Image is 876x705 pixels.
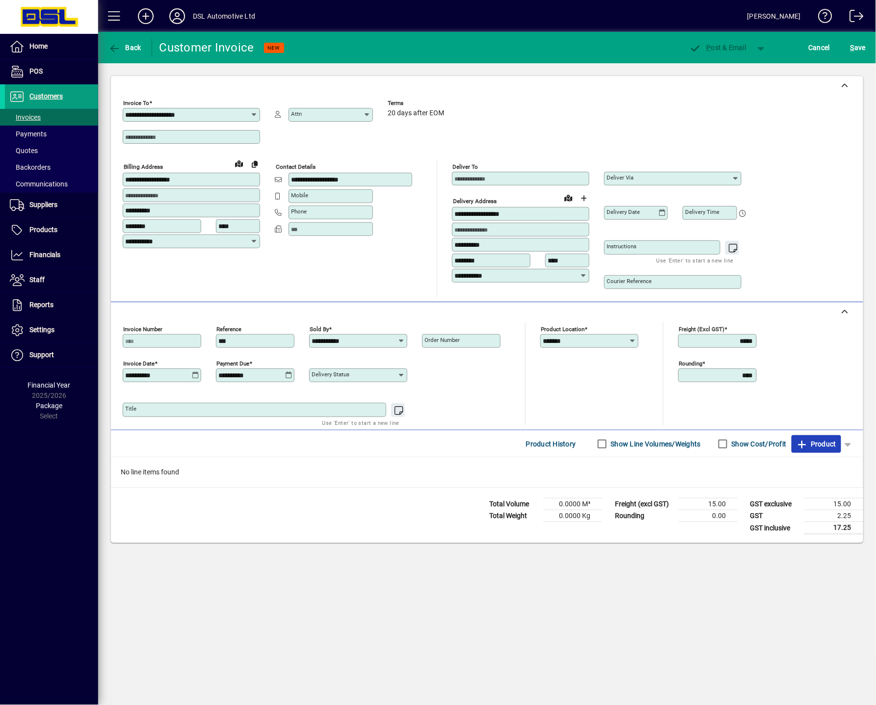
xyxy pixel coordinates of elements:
span: Invoices [10,113,41,121]
mat-label: Title [125,405,136,412]
span: S [850,44,854,52]
span: 20 days after EOM [388,109,444,117]
span: P [707,44,711,52]
mat-hint: Use 'Enter' to start a new line [322,417,399,428]
mat-label: Mobile [291,192,308,199]
span: Cancel [809,40,830,55]
td: Total Weight [484,510,543,522]
span: Package [36,402,62,410]
a: Home [5,34,98,59]
span: Product History [526,436,576,452]
mat-label: Deliver via [607,174,634,181]
span: Suppliers [29,201,57,209]
div: DSL Automotive Ltd [193,8,255,24]
span: NEW [268,45,280,51]
button: Product History [522,435,580,453]
a: Quotes [5,142,98,159]
a: Support [5,343,98,367]
mat-label: Invoice To [123,100,149,106]
a: Reports [5,293,98,317]
mat-label: Sold by [310,326,329,333]
mat-label: Freight (excl GST) [679,326,724,333]
span: Home [29,42,48,50]
mat-label: Order number [425,337,460,343]
mat-label: Deliver To [452,163,478,170]
a: Products [5,218,98,242]
button: Save [848,39,868,56]
span: Settings [29,326,54,334]
td: 15.00 [679,498,738,510]
a: Knowledge Base [811,2,832,34]
mat-label: Payment due [216,360,249,367]
td: 15.00 [804,498,863,510]
button: Back [106,39,144,56]
td: 0.00 [679,510,738,522]
td: 17.25 [804,522,863,534]
mat-hint: Use 'Enter' to start a new line [657,255,734,266]
span: Customers [29,92,63,100]
span: ost & Email [690,44,746,52]
mat-label: Courier Reference [607,278,652,285]
td: Total Volume [484,498,543,510]
a: POS [5,59,98,84]
mat-label: Delivery time [685,209,719,215]
a: Communications [5,176,98,192]
td: GST [745,510,804,522]
a: View on map [560,190,576,206]
span: POS [29,67,43,75]
app-page-header-button: Back [98,39,152,56]
mat-label: Product location [541,326,584,333]
span: Financials [29,251,60,259]
span: Staff [29,276,45,284]
mat-label: Invoice number [123,326,162,333]
button: Choose address [576,190,592,206]
span: Backorders [10,163,51,171]
td: Rounding [610,510,679,522]
mat-label: Reference [216,326,241,333]
a: Staff [5,268,98,292]
button: Add [130,7,161,25]
div: [PERSON_NAME] [747,8,801,24]
span: Support [29,351,54,359]
span: Products [29,226,57,234]
label: Show Cost/Profit [730,439,787,449]
span: Quotes [10,147,38,155]
a: View on map [231,156,247,171]
a: Backorders [5,159,98,176]
a: Settings [5,318,98,342]
td: 2.25 [804,510,863,522]
td: GST inclusive [745,522,804,534]
button: Cancel [806,39,833,56]
span: Product [796,436,836,452]
div: Customer Invoice [159,40,254,55]
td: GST exclusive [745,498,804,510]
button: Profile [161,7,193,25]
span: Reports [29,301,53,309]
mat-label: Phone [291,208,307,215]
td: Freight (excl GST) [610,498,679,510]
mat-label: Invoice date [123,360,155,367]
a: Payments [5,126,98,142]
mat-label: Rounding [679,360,702,367]
button: Copy to Delivery address [247,156,263,172]
span: Payments [10,130,47,138]
mat-label: Delivery status [312,371,349,378]
a: Financials [5,243,98,267]
td: 0.0000 Kg [543,510,602,522]
mat-label: Delivery date [607,209,640,215]
td: 0.0000 M³ [543,498,602,510]
mat-label: Instructions [607,243,637,250]
button: Post & Email [685,39,751,56]
span: Back [108,44,141,52]
div: No line items found [111,457,863,487]
mat-label: Attn [291,110,302,117]
span: Communications [10,180,68,188]
span: Financial Year [28,381,71,389]
a: Suppliers [5,193,98,217]
span: Terms [388,100,447,106]
button: Product [792,435,841,453]
label: Show Line Volumes/Weights [609,439,701,449]
a: Invoices [5,109,98,126]
span: ave [850,40,866,55]
a: Logout [842,2,864,34]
